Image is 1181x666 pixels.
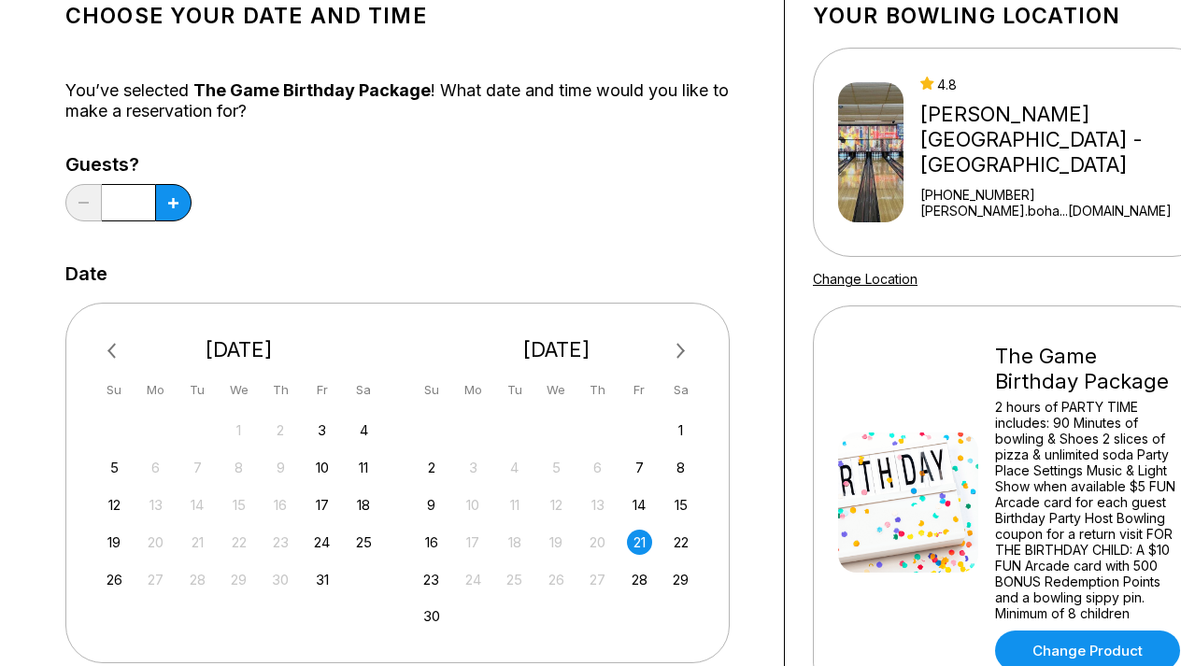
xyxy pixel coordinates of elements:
[351,455,377,480] div: Choose Saturday, October 11th, 2025
[193,80,431,100] span: The Game Birthday Package
[813,271,918,287] a: Change Location
[268,567,293,592] div: Not available Thursday, October 30th, 2025
[417,416,697,630] div: month 2025-11
[461,530,486,555] div: Not available Monday, November 17th, 2025
[627,455,652,480] div: Choose Friday, November 7th, 2025
[268,530,293,555] div: Not available Thursday, October 23rd, 2025
[666,336,696,366] button: Next Month
[502,455,527,480] div: Not available Tuesday, November 4th, 2025
[351,377,377,403] div: Sa
[502,377,527,403] div: Tu
[585,455,610,480] div: Not available Thursday, November 6th, 2025
[627,530,652,555] div: Choose Friday, November 21st, 2025
[627,567,652,592] div: Choose Friday, November 28th, 2025
[461,567,486,592] div: Not available Monday, November 24th, 2025
[143,530,168,555] div: Not available Monday, October 20th, 2025
[544,567,569,592] div: Not available Wednesday, November 26th, 2025
[419,530,444,555] div: Choose Sunday, November 16th, 2025
[226,530,251,555] div: Not available Wednesday, October 22nd, 2025
[65,154,192,175] label: Guests?
[585,377,610,403] div: Th
[627,377,652,403] div: Fr
[309,567,334,592] div: Choose Friday, October 31st, 2025
[102,455,127,480] div: Choose Sunday, October 5th, 2025
[309,418,334,443] div: Choose Friday, October 3rd, 2025
[268,492,293,517] div: Not available Thursday, October 16th, 2025
[502,492,527,517] div: Not available Tuesday, November 11th, 2025
[627,492,652,517] div: Choose Friday, November 14th, 2025
[668,567,693,592] div: Choose Saturday, November 29th, 2025
[351,418,377,443] div: Choose Saturday, October 4th, 2025
[544,530,569,555] div: Not available Wednesday, November 19th, 2025
[585,567,610,592] div: Not available Thursday, November 27th, 2025
[268,455,293,480] div: Not available Thursday, October 9th, 2025
[419,603,444,629] div: Choose Sunday, November 30th, 2025
[226,455,251,480] div: Not available Wednesday, October 8th, 2025
[309,455,334,480] div: Choose Friday, October 10th, 2025
[65,3,756,29] h1: Choose your Date and time
[226,418,251,443] div: Not available Wednesday, October 1st, 2025
[185,567,210,592] div: Not available Tuesday, October 28th, 2025
[838,432,978,573] img: The Game Birthday Package
[143,377,168,403] div: Mo
[99,416,379,592] div: month 2025-10
[419,455,444,480] div: Choose Sunday, November 2nd, 2025
[185,530,210,555] div: Not available Tuesday, October 21st, 2025
[351,530,377,555] div: Choose Saturday, October 25th, 2025
[226,567,251,592] div: Not available Wednesday, October 29th, 2025
[65,80,756,121] div: You’ve selected ! What date and time would you like to make a reservation for?
[544,455,569,480] div: Not available Wednesday, November 5th, 2025
[185,492,210,517] div: Not available Tuesday, October 14th, 2025
[102,492,127,517] div: Choose Sunday, October 12th, 2025
[544,492,569,517] div: Not available Wednesday, November 12th, 2025
[268,377,293,403] div: Th
[544,377,569,403] div: We
[502,567,527,592] div: Not available Tuesday, November 25th, 2025
[65,263,107,284] label: Date
[268,418,293,443] div: Not available Thursday, October 2nd, 2025
[185,377,210,403] div: Tu
[226,492,251,517] div: Not available Wednesday, October 15th, 2025
[419,492,444,517] div: Choose Sunday, November 9th, 2025
[102,530,127,555] div: Choose Sunday, October 19th, 2025
[668,492,693,517] div: Choose Saturday, November 15th, 2025
[502,530,527,555] div: Not available Tuesday, November 18th, 2025
[461,455,486,480] div: Not available Monday, November 3rd, 2025
[585,530,610,555] div: Not available Thursday, November 20th, 2025
[99,336,129,366] button: Previous Month
[419,567,444,592] div: Choose Sunday, November 23rd, 2025
[185,455,210,480] div: Not available Tuesday, October 7th, 2025
[226,377,251,403] div: We
[143,492,168,517] div: Not available Monday, October 13th, 2025
[309,530,334,555] div: Choose Friday, October 24th, 2025
[102,567,127,592] div: Choose Sunday, October 26th, 2025
[309,492,334,517] div: Choose Friday, October 17th, 2025
[143,567,168,592] div: Not available Monday, October 27th, 2025
[461,492,486,517] div: Not available Monday, November 10th, 2025
[668,377,693,403] div: Sa
[838,82,904,222] img: Kingpin's Alley - South Glens Falls
[309,377,334,403] div: Fr
[668,530,693,555] div: Choose Saturday, November 22nd, 2025
[102,377,127,403] div: Su
[668,455,693,480] div: Choose Saturday, November 8th, 2025
[461,377,486,403] div: Mo
[351,492,377,517] div: Choose Saturday, October 18th, 2025
[412,337,702,362] div: [DATE]
[585,492,610,517] div: Not available Thursday, November 13th, 2025
[94,337,384,362] div: [DATE]
[143,455,168,480] div: Not available Monday, October 6th, 2025
[668,418,693,443] div: Choose Saturday, November 1st, 2025
[419,377,444,403] div: Su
